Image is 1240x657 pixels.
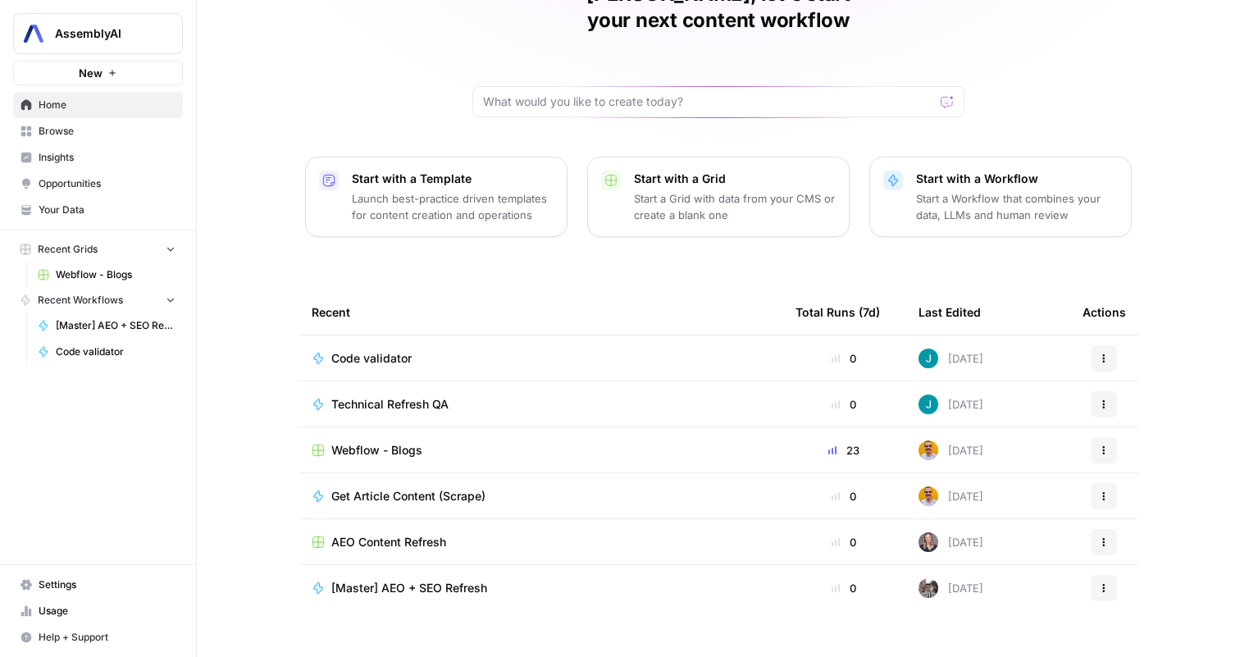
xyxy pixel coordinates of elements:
[56,344,176,359] span: Code validator
[796,442,892,459] div: 23
[919,486,983,506] div: [DATE]
[331,350,412,367] span: Code validator
[13,144,183,171] a: Insights
[919,395,983,414] div: [DATE]
[13,237,183,262] button: Recent Grids
[352,171,554,187] p: Start with a Template
[39,604,176,618] span: Usage
[919,395,938,414] img: aykddn03nspp7mweza4af86apy8j
[919,440,983,460] div: [DATE]
[305,157,568,237] button: Start with a TemplateLaunch best-practice driven templates for content creation and operations
[916,171,1118,187] p: Start with a Workflow
[39,630,176,645] span: Help + Support
[55,25,154,42] span: AssemblyAI
[312,534,769,550] a: AEO Content Refresh
[56,318,176,333] span: [Master] AEO + SEO Refresh
[919,532,938,552] img: u13gwt194sd4qc1jrypxg1l0agas
[38,293,123,308] span: Recent Workflows
[331,534,446,550] span: AEO Content Refresh
[13,624,183,650] button: Help + Support
[39,124,176,139] span: Browse
[19,19,48,48] img: AssemblyAI Logo
[483,94,934,110] input: What would you like to create today?
[634,171,836,187] p: Start with a Grid
[38,242,98,257] span: Recent Grids
[331,488,486,504] span: Get Article Content (Scrape)
[796,534,892,550] div: 0
[331,396,449,413] span: Technical Refresh QA
[919,578,983,598] div: [DATE]
[919,578,938,598] img: a2mlt6f1nb2jhzcjxsuraj5rj4vi
[796,350,892,367] div: 0
[919,290,981,335] div: Last Edited
[352,190,554,223] p: Launch best-practice driven templates for content creation and operations
[13,572,183,598] a: Settings
[13,118,183,144] a: Browse
[587,157,850,237] button: Start with a GridStart a Grid with data from your CMS or create a blank one
[796,488,892,504] div: 0
[312,580,769,596] a: [Master] AEO + SEO Refresh
[916,190,1118,223] p: Start a Workflow that combines your data, LLMs and human review
[312,488,769,504] a: Get Article Content (Scrape)
[919,349,938,368] img: aykddn03nspp7mweza4af86apy8j
[39,98,176,112] span: Home
[1083,290,1126,335] div: Actions
[869,157,1132,237] button: Start with a WorkflowStart a Workflow that combines your data, LLMs and human review
[796,396,892,413] div: 0
[796,580,892,596] div: 0
[39,150,176,165] span: Insights
[30,313,183,339] a: [Master] AEO + SEO Refresh
[30,262,183,288] a: Webflow - Blogs
[919,486,938,506] img: mtm3mwwjid4nvhapkft0keo1ean8
[39,203,176,217] span: Your Data
[13,61,183,85] button: New
[331,442,422,459] span: Webflow - Blogs
[13,197,183,223] a: Your Data
[919,349,983,368] div: [DATE]
[312,442,769,459] a: Webflow - Blogs
[796,290,880,335] div: Total Runs (7d)
[634,190,836,223] p: Start a Grid with data from your CMS or create a blank one
[312,290,769,335] div: Recent
[79,65,103,81] span: New
[39,577,176,592] span: Settings
[30,339,183,365] a: Code validator
[312,396,769,413] a: Technical Refresh QA
[331,580,487,596] span: [Master] AEO + SEO Refresh
[13,288,183,313] button: Recent Workflows
[919,532,983,552] div: [DATE]
[13,598,183,624] a: Usage
[39,176,176,191] span: Opportunities
[56,267,176,282] span: Webflow - Blogs
[919,440,938,460] img: mtm3mwwjid4nvhapkft0keo1ean8
[13,171,183,197] a: Opportunities
[312,350,769,367] a: Code validator
[13,13,183,54] button: Workspace: AssemblyAI
[13,92,183,118] a: Home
